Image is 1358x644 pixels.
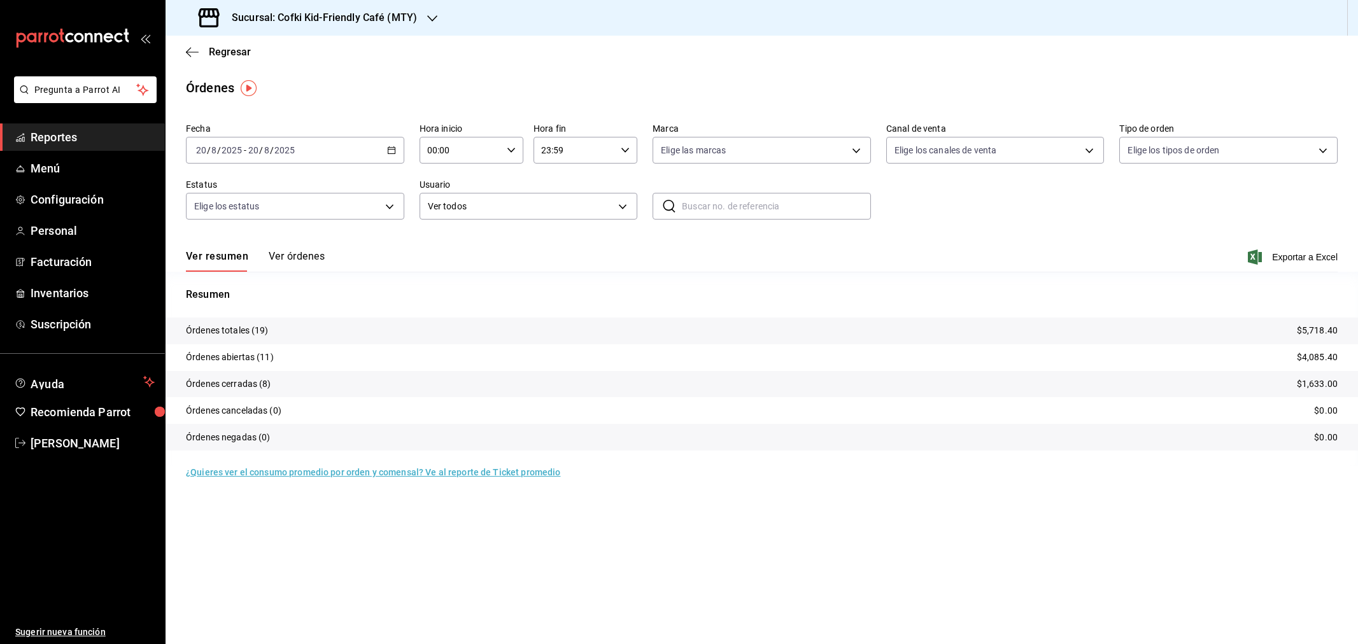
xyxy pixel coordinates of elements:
[194,200,259,213] span: Elige los estatus
[140,33,150,43] button: open_drawer_menu
[259,145,263,155] span: /
[269,250,325,272] button: Ver órdenes
[420,124,523,133] label: Hora inicio
[264,145,270,155] input: --
[31,374,138,389] span: Ayuda
[31,403,155,421] span: Recomienda Parrot
[248,145,259,155] input: --
[661,144,726,157] span: Elige las marcas
[895,144,996,157] span: Elige los canales de venta
[211,145,217,155] input: --
[186,124,404,133] label: Fecha
[209,46,251,58] span: Regresar
[241,80,257,96] img: Tooltip marker
[186,467,560,477] a: ¿Quieres ver el consumo promedio por orden y comensal? Ve al reporte de Ticket promedio
[186,431,271,444] p: Órdenes negadas (0)
[31,129,155,146] span: Reportes
[222,10,417,25] h3: Sucursal: Cofki Kid-Friendly Café (MTY)
[14,76,157,103] button: Pregunta a Parrot AI
[9,92,157,106] a: Pregunta a Parrot AI
[682,193,871,219] input: Buscar no. de referencia
[31,435,155,452] span: [PERSON_NAME]
[1314,431,1338,444] p: $0.00
[534,124,637,133] label: Hora fin
[653,124,871,133] label: Marca
[274,145,295,155] input: ----
[186,287,1338,302] p: Resumen
[186,250,248,272] button: Ver resumen
[31,316,155,333] span: Suscripción
[270,145,274,155] span: /
[186,324,269,337] p: Órdenes totales (19)
[428,200,614,213] span: Ver todos
[1250,249,1338,265] button: Exportar a Excel
[186,46,251,58] button: Regresar
[1128,144,1219,157] span: Elige los tipos de orden
[186,78,234,97] div: Órdenes
[244,145,246,155] span: -
[1297,324,1338,337] p: $5,718.40
[217,145,221,155] span: /
[207,145,211,155] span: /
[31,253,155,270] span: Facturación
[1297,351,1338,364] p: $4,085.40
[186,250,325,272] div: navigation tabs
[31,191,155,208] span: Configuración
[1297,377,1338,391] p: $1,633.00
[31,284,155,302] span: Inventarios
[1119,124,1338,133] label: Tipo de orden
[420,180,638,189] label: Usuario
[15,626,155,639] span: Sugerir nueva función
[186,377,271,391] p: Órdenes cerradas (8)
[186,404,281,417] p: Órdenes canceladas (0)
[186,180,404,189] label: Estatus
[186,351,274,364] p: Órdenes abiertas (11)
[31,222,155,239] span: Personal
[195,145,207,155] input: --
[221,145,243,155] input: ----
[31,160,155,177] span: Menú
[1314,404,1338,417] p: $0.00
[34,83,137,97] span: Pregunta a Parrot AI
[886,124,1105,133] label: Canal de venta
